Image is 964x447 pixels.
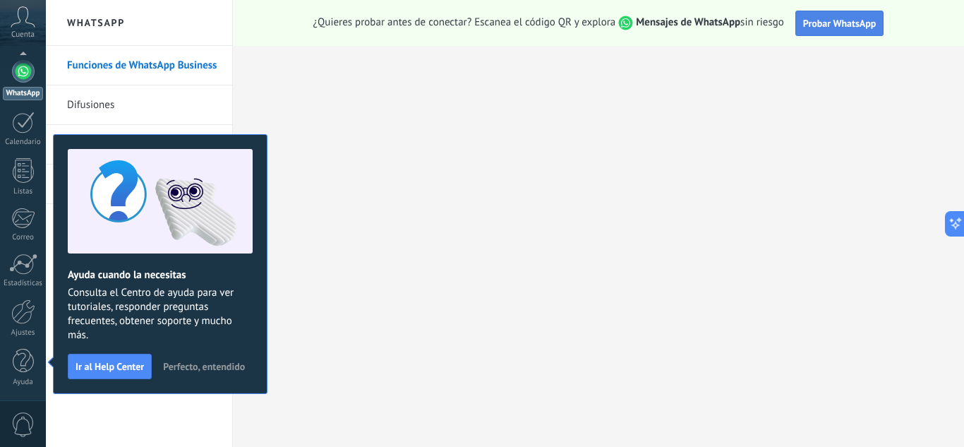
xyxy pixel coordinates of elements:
a: Difusiones [67,85,218,125]
div: Estadísticas [3,279,44,288]
span: Probar WhatsApp [803,17,876,30]
span: Perfecto, entendido [163,362,245,371]
button: Ir al Help Center [68,354,152,379]
h2: Ayuda cuando la necesitas [68,268,253,282]
span: Cuenta [11,30,35,40]
a: Plantillas [67,125,218,165]
div: Ayuda [3,378,44,387]
button: Probar WhatsApp [795,11,884,36]
li: Difusiones [46,85,232,125]
span: Consulta el Centro de ayuda para ver tutoriales, responder preguntas frecuentes, obtener soporte ... [68,286,253,342]
button: Perfecto, entendido [157,356,251,377]
strong: Mensajes de WhatsApp [636,16,740,29]
div: Calendario [3,138,44,147]
div: Ajustes [3,328,44,338]
span: ¿Quieres probar antes de conectar? Escanea el código QR y explora sin riesgo [313,16,784,30]
li: Funciones de WhatsApp Business [46,46,232,85]
span: Ir al Help Center [76,362,144,371]
div: Listas [3,187,44,196]
div: WhatsApp [3,87,43,100]
div: Correo [3,233,44,242]
a: Funciones de WhatsApp Business [67,46,218,85]
li: Plantillas [46,125,232,165]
